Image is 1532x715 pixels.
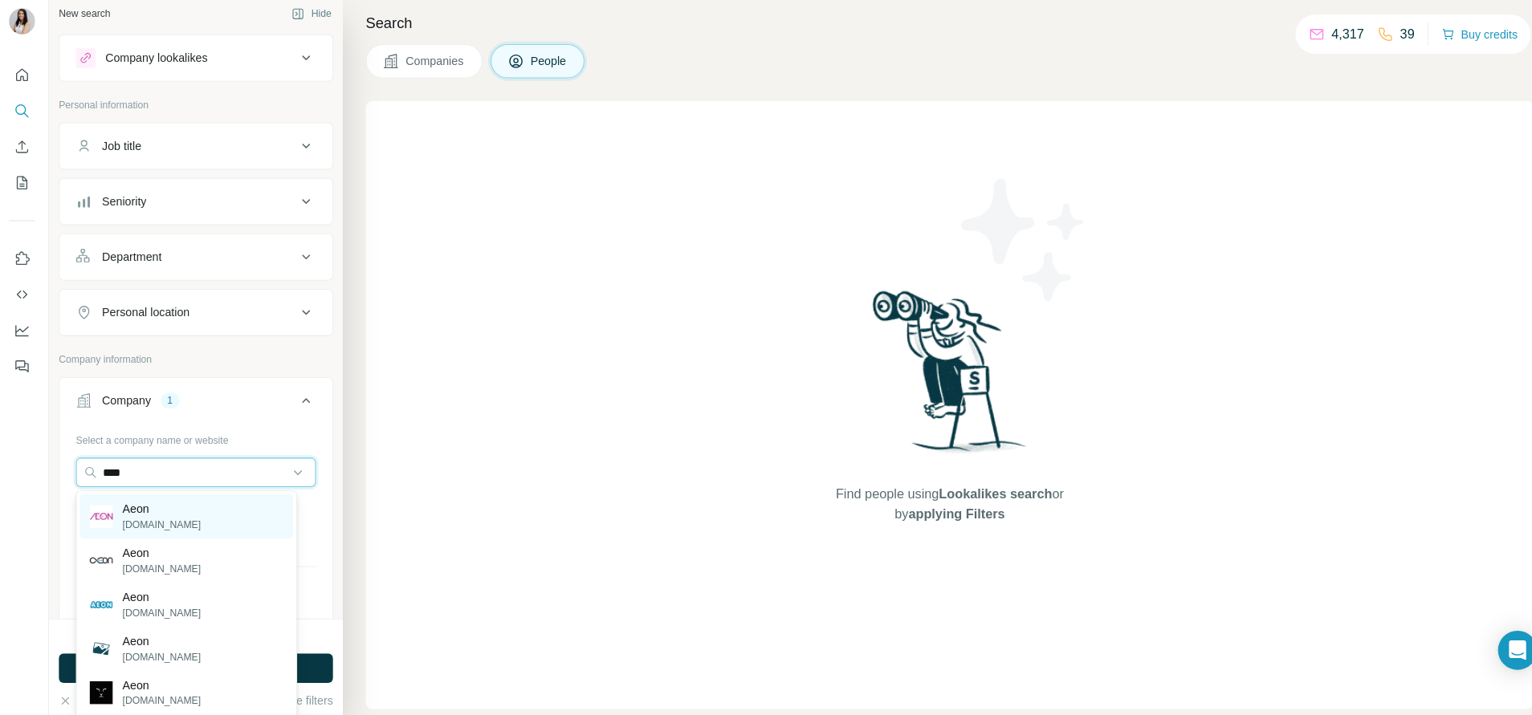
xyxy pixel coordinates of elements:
p: 39 [1381,32,1396,51]
div: Company lookalikes [108,57,208,73]
img: Aeon [92,591,115,614]
div: 1 [162,395,181,409]
span: Find people using or by [809,485,1066,523]
button: Search [13,103,39,132]
p: Personal information [62,104,332,119]
button: Company lookalikes [63,46,331,84]
p: [DOMAIN_NAME] [124,690,202,705]
p: [DOMAIN_NAME] [124,560,202,575]
button: Dashboard [13,319,39,347]
div: Department [104,253,163,269]
button: Company1 [63,383,331,428]
p: Aeon [124,544,202,560]
button: Department [63,242,331,280]
span: People [526,60,563,76]
p: Aeon [124,501,202,517]
p: Aeon [124,587,202,603]
img: Aeon [92,635,115,657]
button: Personal location [63,296,331,335]
span: Lookalikes search [927,487,1039,501]
p: 4,317 [1314,32,1346,51]
img: Aeon [92,548,115,571]
img: Aeon [92,678,115,701]
div: New search [62,14,112,29]
button: My lists [13,173,39,202]
p: Company information [62,355,332,369]
img: Surfe Illustration - Woman searching with binoculars [855,290,1022,469]
button: Hide [279,10,341,34]
div: Open Intercom Messenger [1477,628,1516,667]
span: applying Filters [898,506,992,520]
div: Seniority [104,198,148,214]
button: Run search [62,651,332,680]
p: Aeon [124,674,202,690]
button: Enrich CSV [13,138,39,167]
button: Use Surfe API [13,283,39,312]
p: [DOMAIN_NAME] [124,647,202,661]
img: Aeon [92,505,115,527]
img: Avatar [13,16,39,42]
button: Job title [63,132,331,171]
h4: Search [364,19,1513,42]
div: Job title [104,144,143,160]
p: Aeon [124,631,202,647]
div: Personal location [104,307,190,323]
p: [DOMAIN_NAME] [124,517,202,531]
button: Buy credits [1422,30,1497,53]
button: Feedback [13,354,39,383]
button: Clear [62,689,108,705]
img: Surfe Illustration - Stars [939,172,1083,316]
button: Quick start [13,67,39,96]
span: Companies [403,60,462,76]
button: Seniority [63,187,331,225]
button: Use Surfe on LinkedIn [13,248,39,277]
div: Select a company name or website [79,428,315,449]
p: [DOMAIN_NAME] [124,603,202,618]
div: Company [104,394,153,410]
